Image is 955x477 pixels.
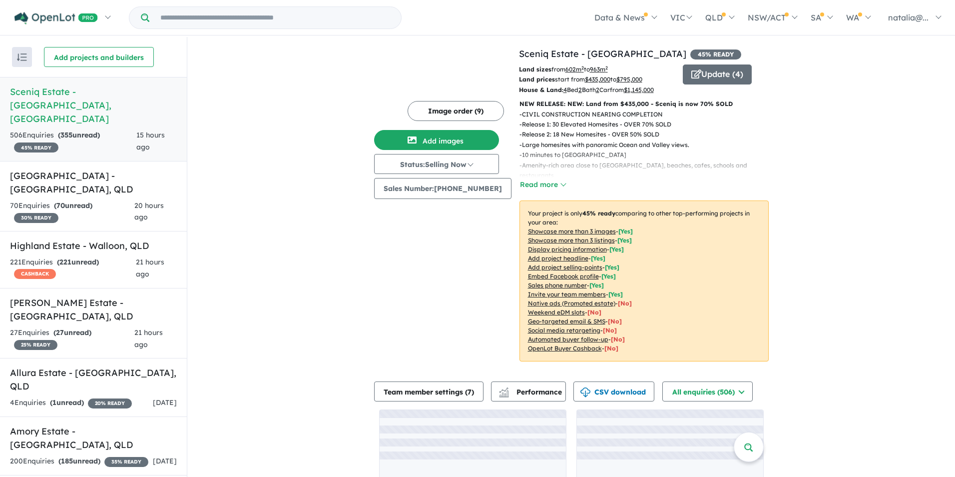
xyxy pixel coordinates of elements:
u: Invite your team members [528,290,606,298]
span: 185 [61,456,73,465]
span: [DATE] [153,456,177,465]
p: - Amenity-rich area close to [GEOGRAPHIC_DATA], beaches, cafes, schools and restaurants [519,160,777,181]
u: Automated buyer follow-up [528,335,608,343]
u: Add project headline [528,254,588,262]
span: [ Yes ] [591,254,605,262]
p: Bed Bath Car from [519,85,675,95]
span: [No] [603,326,617,334]
span: 25 % READY [14,340,57,350]
u: Native ads (Promoted estate) [528,299,615,307]
p: - CIVIL CONSTRUCTION NEARING COMPLETION [519,109,777,119]
button: Sales Number:[PHONE_NUMBER] [374,178,511,199]
div: 27 Enquir ies [10,327,134,351]
span: [No] [587,308,601,316]
h5: [GEOGRAPHIC_DATA] - [GEOGRAPHIC_DATA] , QLD [10,169,177,196]
p: - Release 2: 18 New Homesites - OVER 50% SOLD [519,129,777,139]
span: [DATE] [153,398,177,407]
h5: Sceniq Estate - [GEOGRAPHIC_DATA] , [GEOGRAPHIC_DATA] [10,85,177,125]
span: 221 [59,257,71,266]
img: Openlot PRO Logo White [14,12,98,24]
u: 963 m [590,65,608,73]
p: Your project is only comparing to other top-performing projects in your area: - - - - - - - - - -... [519,200,769,361]
button: Read more [519,179,566,190]
span: 1 [52,398,56,407]
u: Showcase more than 3 images [528,227,616,235]
p: - Large homesites with panoramic Ocean and Valley views. [519,140,777,150]
sup: 2 [605,65,608,70]
button: All enquiries (506) [662,381,753,401]
u: Add project selling-points [528,263,602,271]
u: $ 1,145,000 [624,86,654,93]
div: 506 Enquir ies [10,129,136,153]
u: 4 [563,86,567,93]
u: 602 m [565,65,584,73]
strong: ( unread) [50,398,84,407]
p: NEW RELEASE: NEW: Land from $435,000 - Sceniq is now 70% SOLD [519,99,769,109]
span: 20 hours ago [134,201,164,222]
span: 21 hours ago [136,257,164,278]
span: 30 % READY [14,213,58,223]
span: [No] [608,317,622,325]
div: 221 Enquir ies [10,256,136,280]
strong: ( unread) [53,328,91,337]
img: bar-chart.svg [499,390,509,397]
h5: Amory Estate - [GEOGRAPHIC_DATA] , QLD [10,424,177,451]
button: Image order (9) [408,101,504,121]
u: $ 435,000 [585,75,610,83]
span: 20 % READY [88,398,132,408]
span: 35 % READY [104,457,148,467]
span: 45 % READY [690,49,741,59]
span: 27 [56,328,64,337]
span: CASHBACK [14,269,56,279]
span: natalia@... [888,12,929,22]
u: 2 [578,86,582,93]
span: to [610,75,642,83]
strong: ( unread) [58,130,100,139]
u: Display pricing information [528,245,607,253]
p: start from [519,74,675,84]
div: 70 Enquir ies [10,200,134,224]
span: [ Yes ] [617,236,632,244]
u: Geo-targeted email & SMS [528,317,605,325]
u: OpenLot Buyer Cashback [528,344,602,352]
h5: [PERSON_NAME] Estate - [GEOGRAPHIC_DATA] , QLD [10,296,177,323]
span: [ Yes ] [605,263,619,271]
span: [No] [618,299,632,307]
u: Sales phone number [528,281,587,289]
sup: 2 [581,65,584,70]
span: [No] [604,344,618,352]
span: 70 [56,201,65,210]
span: 15 hours ago [136,130,165,151]
u: $ 795,000 [616,75,642,83]
p: - Release 1: 30 Elevated Homesites - OVER 70% SOLD [519,119,777,129]
strong: ( unread) [57,257,99,266]
b: Land sizes [519,65,551,73]
span: [ Yes ] [609,245,624,253]
button: Performance [491,381,566,401]
a: Sceniq Estate - [GEOGRAPHIC_DATA] [519,48,686,59]
span: 21 hours ago [134,328,163,349]
u: Social media retargeting [528,326,600,334]
h5: Allura Estate - [GEOGRAPHIC_DATA] , QLD [10,366,177,393]
span: [ Yes ] [601,272,616,280]
u: Weekend eDM slots [528,308,585,316]
span: [No] [611,335,625,343]
h5: Highland Estate - Walloon , QLD [10,239,177,252]
img: sort.svg [17,53,27,61]
div: 4 Enquir ies [10,397,132,409]
span: [ Yes ] [618,227,633,235]
input: Try estate name, suburb, builder or developer [151,7,399,28]
span: [ Yes ] [589,281,604,289]
span: Performance [500,387,562,396]
div: 200 Enquir ies [10,455,148,467]
u: Showcase more than 3 listings [528,236,615,244]
button: Add images [374,130,499,150]
button: Team member settings (7) [374,381,483,401]
u: 2 [596,86,599,93]
span: 45 % READY [14,142,58,152]
span: 7 [468,387,472,396]
p: from [519,64,675,74]
b: House & Land: [519,86,563,93]
span: to [584,65,608,73]
button: Add projects and builders [44,47,154,67]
